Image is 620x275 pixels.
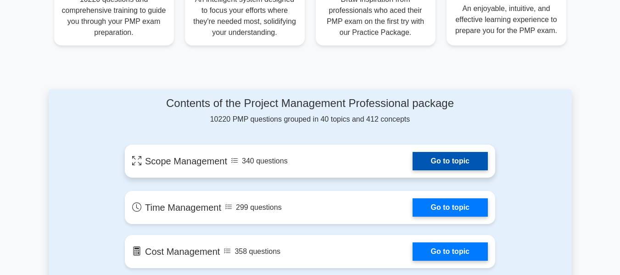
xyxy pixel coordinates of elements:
p: An enjoyable, intuitive, and effective learning experience to prepare you for the PMP exam. [454,3,559,36]
div: 10220 PMP questions grouped in 40 topics and 412 concepts [125,97,495,125]
a: Go to topic [413,152,488,170]
a: Go to topic [413,198,488,217]
h4: Contents of the Project Management Professional package [125,97,495,110]
a: Go to topic [413,242,488,261]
